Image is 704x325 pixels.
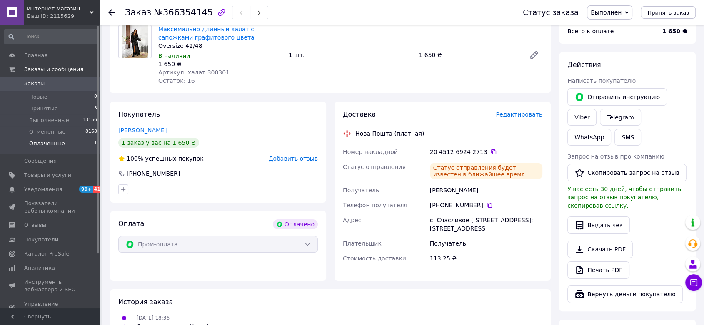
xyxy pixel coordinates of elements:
span: Телефон получателя [343,202,407,208]
a: Максимально длинный халат с сапожками графитового цвета [158,26,255,41]
div: 1 650 ₴ [158,60,282,68]
span: Заказы и сообщения [24,66,83,73]
span: Добавить отзыв [269,155,318,162]
a: Viber [567,109,597,126]
div: Oversize 42/48 [158,42,282,50]
span: 3 [94,105,97,112]
span: Написать покупателю [567,77,636,84]
span: 0 [94,93,97,101]
div: Оплачено [273,219,318,229]
span: У вас есть 30 дней, чтобы отправить запрос на отзыв покупателю, скопировав ссылку. [567,186,681,209]
span: Стоимость доставки [343,255,406,262]
span: Показатели работы компании [24,200,77,215]
div: 1 заказ у вас на 1 650 ₴ [118,138,199,148]
span: Покупатели [24,236,58,243]
span: Артикул: халат 300301 [158,69,230,76]
span: Уведомления [24,186,62,193]
span: Заказы [24,80,45,87]
div: успешных покупок [118,154,204,163]
span: Заказ [125,7,151,17]
div: [PHONE_NUMBER] [430,201,542,209]
span: 99+ [79,186,93,193]
span: История заказа [118,298,173,306]
button: Принять заказ [641,6,696,19]
div: Статус заказа [523,8,579,17]
span: Отзывы [24,221,46,229]
span: Получатель [343,187,379,194]
span: Сообщения [24,157,57,165]
a: Скачать PDF [567,241,633,258]
a: [PERSON_NAME] [118,127,167,134]
button: Скопировать запрос на отзыв [567,164,687,181]
img: Максимально длинный халат с сапожками графитового цвета [122,25,148,58]
div: Получатель [428,236,544,251]
div: с. Счасливое ([STREET_ADDRESS]: [STREET_ADDRESS] [428,213,544,236]
span: 13156 [82,117,97,124]
div: 113.25 ₴ [428,251,544,266]
span: №366354145 [154,7,213,17]
span: Принять заказ [647,10,689,16]
div: Статус отправления будет известен в ближайшее время [430,163,542,179]
span: 8168 [85,128,97,136]
span: Оплата [118,220,144,228]
span: Плательщик [343,240,382,247]
span: Выполнен [591,9,622,16]
span: Всего к оплате [567,28,614,35]
div: [PHONE_NUMBER] [126,169,181,178]
span: Отмененные [29,128,65,136]
span: Интернет-магазин одежды и аксессуаров - Barbaris [27,5,90,12]
span: Инструменты вебмастера и SEO [24,278,77,293]
span: Адрес [343,217,361,223]
span: Новые [29,93,47,101]
span: 1 [94,140,97,147]
div: 20 4512 6924 2713 [430,148,542,156]
a: Telegram [600,109,641,126]
input: Поиск [4,29,98,44]
span: Выполненные [29,117,69,124]
button: Вернуть деньги покупателю [567,285,683,303]
div: 1 650 ₴ [415,49,522,61]
span: [DATE] 18:36 [137,315,170,321]
span: Принятые [29,105,58,112]
span: Каталог ProSale [24,250,69,258]
span: Запрос на отзыв про компанию [567,153,664,160]
div: Вернуться назад [108,8,115,17]
span: Оплаченные [29,140,65,147]
span: В наличии [158,52,190,59]
span: Остаток: 16 [158,77,195,84]
a: WhatsApp [567,129,611,146]
span: Покупатель [118,110,160,118]
a: Печать PDF [567,261,629,279]
div: Ваш ID: 2115629 [27,12,100,20]
a: Редактировать [526,47,542,63]
span: Редактировать [496,111,542,118]
button: Отправить инструкцию [567,88,667,106]
span: Главная [24,52,47,59]
b: 1 650 ₴ [662,28,687,35]
div: [PERSON_NAME] [428,183,544,198]
span: 100% [127,155,143,162]
span: Номер накладной [343,149,398,155]
div: 1 шт. [285,49,416,61]
span: Действия [567,61,601,69]
button: SMS [614,129,641,146]
button: Выдать чек [567,216,630,234]
span: Товары и услуги [24,171,71,179]
span: Аналитика [24,264,55,272]
span: Управление сайтом [24,300,77,315]
span: 41 [93,186,102,193]
span: Доставка [343,110,376,118]
span: Статус отправления [343,164,406,170]
button: Чат с покупателем [685,274,702,291]
div: Нова Пошта (платная) [353,129,426,138]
